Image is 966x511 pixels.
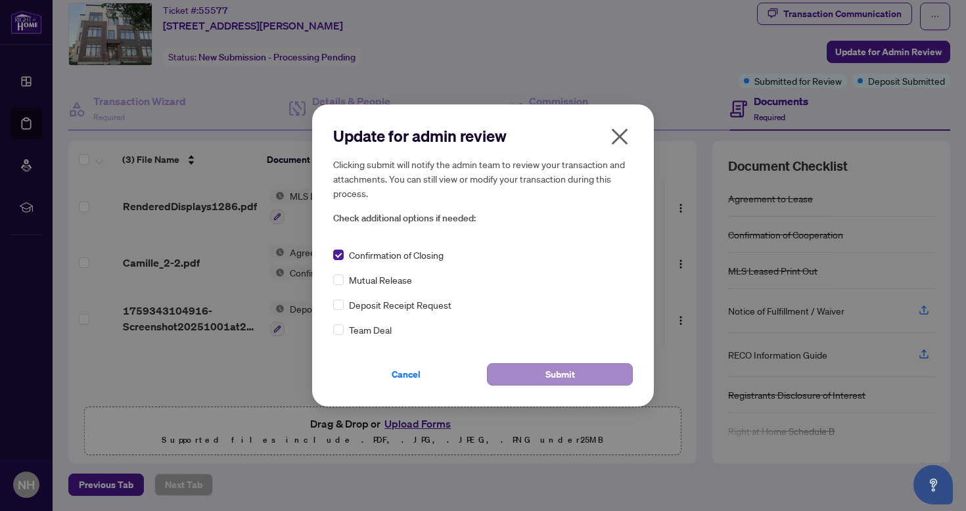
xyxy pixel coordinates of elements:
button: Cancel [333,363,479,386]
span: close [609,126,630,147]
span: Confirmation of Closing [349,248,444,262]
span: Team Deal [349,322,392,337]
span: Submit [545,364,575,385]
h5: Clicking submit will notify the admin team to review your transaction and attachments. You can st... [333,157,633,200]
button: Open asap [913,465,953,504]
span: Deposit Receipt Request [349,298,451,312]
h2: Update for admin review [333,125,633,146]
button: Submit [487,363,633,386]
span: Check additional options if needed: [333,211,633,226]
span: Mutual Release [349,273,412,287]
span: Cancel [392,364,421,385]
